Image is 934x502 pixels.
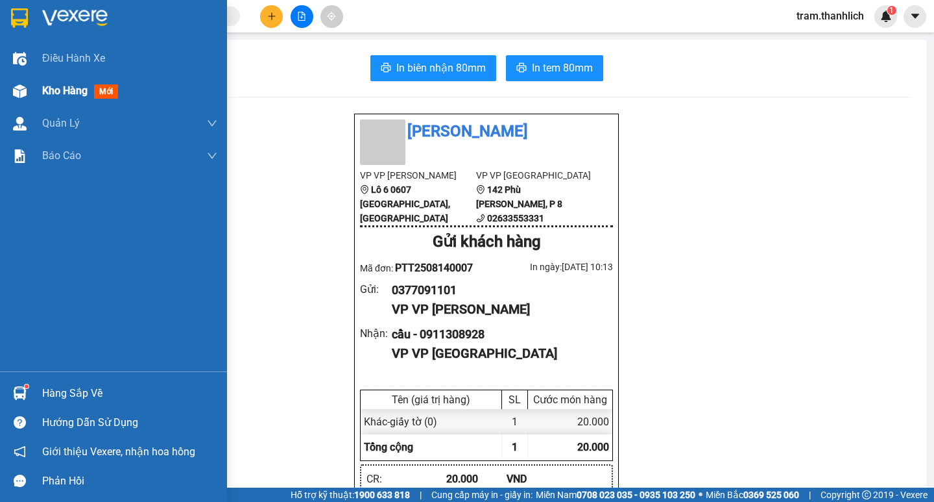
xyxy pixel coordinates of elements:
[360,168,476,182] li: VP VP [PERSON_NAME]
[42,50,105,66] span: Điều hành xe
[94,84,118,99] span: mới
[392,325,603,344] div: cầu - 0911308928
[73,55,170,69] text: PTT2508140007
[528,409,612,434] div: 20.000
[354,490,410,500] strong: 1900 633 818
[267,12,276,21] span: plus
[706,488,799,502] span: Miền Bắc
[10,76,107,103] div: Gửi: VP [PERSON_NAME]
[42,84,88,97] span: Kho hàng
[360,230,613,255] div: Gửi khách hàng
[502,409,528,434] div: 1
[420,488,422,502] span: |
[392,344,603,364] div: VP VP [GEOGRAPHIC_DATA]
[446,471,507,487] div: 20.000
[507,471,567,487] div: VND
[395,262,473,274] span: PTT2508140007
[364,441,413,453] span: Tổng cộng
[743,490,799,500] strong: 0369 525 060
[392,281,603,299] div: 0377091101
[360,185,369,194] span: environment
[13,52,27,66] img: warehouse-icon
[42,384,217,403] div: Hàng sắp về
[366,471,446,487] div: CR :
[487,213,544,223] b: 02633553331
[25,384,29,388] sup: 1
[516,62,527,75] span: printer
[327,12,336,21] span: aim
[862,490,871,499] span: copyright
[13,84,27,98] img: warehouse-icon
[42,413,217,433] div: Hướng dẫn sử dụng
[506,55,603,81] button: printerIn tem 80mm
[360,260,486,276] div: Mã đơn:
[14,475,26,487] span: message
[577,441,609,453] span: 20.000
[360,325,392,342] div: Nhận :
[476,184,562,209] b: 142 Phù [PERSON_NAME], P 8
[260,5,283,28] button: plus
[476,214,485,223] span: phone
[11,8,28,28] img: logo-vxr
[476,168,592,182] li: VP VP [GEOGRAPHIC_DATA]
[880,10,892,22] img: icon-new-feature
[42,444,195,460] span: Giới thiệu Vexere, nhận hoa hồng
[364,416,437,428] span: Khác - giấy tờ (0)
[889,6,894,15] span: 1
[505,394,524,406] div: SL
[13,386,27,400] img: warehouse-icon
[13,149,27,163] img: solution-icon
[381,62,391,75] span: printer
[476,185,485,194] span: environment
[42,115,80,131] span: Quản Lý
[532,60,593,76] span: In tem 80mm
[42,471,217,491] div: Phản hồi
[370,55,496,81] button: printerIn biên nhận 80mm
[114,76,233,103] div: Nhận: VP [GEOGRAPHIC_DATA]
[297,12,306,21] span: file-add
[320,5,343,28] button: aim
[207,118,217,129] span: down
[360,184,450,223] b: Lô 6 0607 [GEOGRAPHIC_DATA], [GEOGRAPHIC_DATA]
[392,299,603,320] div: VP VP [PERSON_NAME]
[512,441,518,453] span: 1
[809,488,811,502] span: |
[291,488,410,502] span: Hỗ trợ kỹ thuật:
[904,5,926,28] button: caret-down
[699,492,702,497] span: ⚪️
[786,8,874,24] span: tram.thanhlich
[364,394,498,406] div: Tên (giá trị hàng)
[42,147,81,164] span: Báo cáo
[486,260,613,274] div: In ngày: [DATE] 10:13
[431,488,533,502] span: Cung cấp máy in - giấy in:
[14,416,26,429] span: question-circle
[13,117,27,131] img: warehouse-icon
[909,10,921,22] span: caret-down
[887,6,896,15] sup: 1
[360,281,392,297] div: Gửi :
[207,151,217,161] span: down
[291,5,313,28] button: file-add
[360,119,613,144] li: [PERSON_NAME]
[536,488,695,502] span: Miền Nam
[577,490,695,500] strong: 0708 023 035 - 0935 103 250
[14,446,26,458] span: notification
[531,394,609,406] div: Cước món hàng
[396,60,486,76] span: In biên nhận 80mm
